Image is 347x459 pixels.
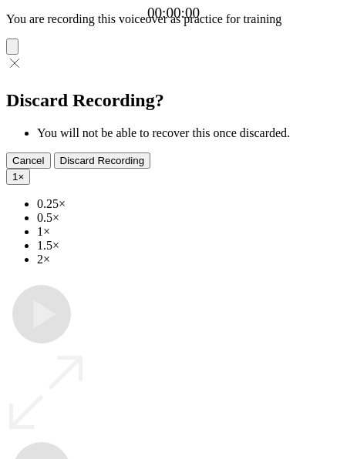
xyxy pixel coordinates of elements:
button: Cancel [6,152,51,169]
span: 1 [12,171,18,183]
button: 1× [6,169,30,185]
h2: Discard Recording? [6,90,341,111]
li: 1× [37,225,341,239]
li: You will not be able to recover this once discarded. [37,126,341,140]
li: 0.25× [37,197,341,211]
li: 2× [37,253,341,266]
a: 00:00:00 [147,5,200,22]
li: 1.5× [37,239,341,253]
li: 0.5× [37,211,341,225]
p: You are recording this voiceover as practice for training [6,12,341,26]
button: Discard Recording [54,152,151,169]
